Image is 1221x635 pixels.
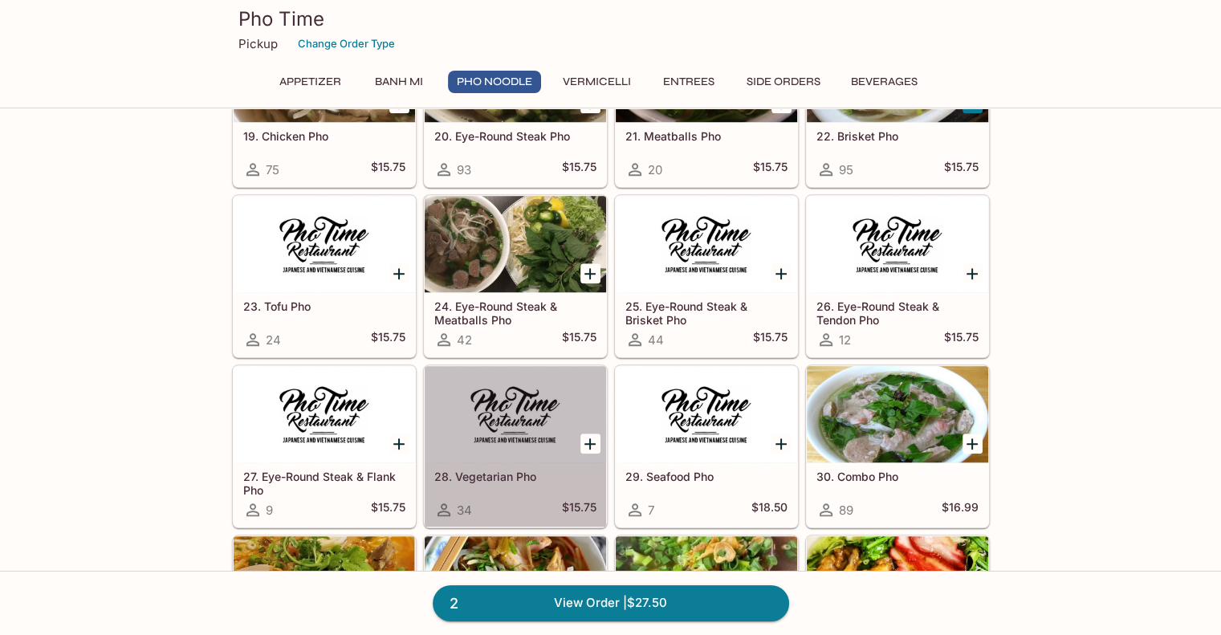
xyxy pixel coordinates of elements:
div: 23. Tofu Pho [234,196,415,292]
h5: 20. Eye-Round Steak Pho [434,129,596,143]
h5: 29. Seafood Pho [625,470,788,483]
h5: $16.99 [942,500,979,519]
span: 9 [266,503,273,518]
h5: $15.75 [753,330,788,349]
div: 24. Eye-Round Steak & Meatballs Pho [425,196,606,292]
a: 27. Eye-Round Steak & Flank Pho9$15.75 [233,365,416,527]
h5: 24. Eye-Round Steak & Meatballs Pho [434,299,596,326]
div: 26. Eye-Round Steak & Tendon Pho [807,196,988,292]
div: 31. Bun Rieu [234,536,415,633]
h5: 28. Vegetarian Pho [434,470,596,483]
h5: $15.75 [944,330,979,349]
button: Pho Noodle [448,71,541,93]
button: Add 27. Eye-Round Steak & Flank Pho [389,434,409,454]
button: Banh Mi [363,71,435,93]
span: 24 [266,332,281,348]
h5: 19. Chicken Pho [243,129,405,143]
span: 93 [457,162,471,177]
div: 25. Eye-Round Steak & Brisket Pho [616,196,797,292]
h5: $15.75 [371,500,405,519]
h5: 23. Tofu Pho [243,299,405,313]
span: 75 [266,162,279,177]
p: Pickup [238,36,278,51]
span: 7 [648,503,654,518]
div: 19. Chicken Pho [234,26,415,122]
h5: $15.75 [562,500,596,519]
div: 20. Eye-Round Steak Pho [425,26,606,122]
div: 32. Bun Bo Hue [425,536,606,633]
span: 42 [457,332,472,348]
button: Entrees [653,71,725,93]
div: 29. Seafood Pho [616,366,797,462]
h5: $15.75 [562,160,596,179]
a: 28. Vegetarian Pho34$15.75 [424,365,607,527]
span: 89 [839,503,853,518]
button: Add 25. Eye-Round Steak & Brisket Pho [771,263,792,283]
span: 2 [440,592,468,615]
span: 34 [457,503,472,518]
h5: $18.50 [751,500,788,519]
button: Add 29. Seafood Pho [771,434,792,454]
button: Add 26. Eye-Round Steak & Tendon Pho [963,263,983,283]
h5: 21. Meatballs Pho [625,129,788,143]
button: Beverages [842,71,926,93]
a: 30. Combo Pho89$16.99 [806,365,989,527]
a: 24. Eye-Round Steak & Meatballs Pho42$15.75 [424,195,607,357]
a: 2View Order |$27.50 [433,585,789,621]
button: Appetizer [271,71,350,93]
h5: $15.75 [371,160,405,179]
div: 28. Vegetarian Pho [425,366,606,462]
button: Vermicelli [554,71,640,93]
a: 26. Eye-Round Steak & Tendon Pho12$15.75 [806,195,989,357]
a: 23. Tofu Pho24$15.75 [233,195,416,357]
h5: $15.75 [371,330,405,349]
div: 22. Brisket Pho [807,26,988,122]
h5: 25. Eye-Round Steak & Brisket Pho [625,299,788,326]
button: Add 30. Combo Pho [963,434,983,454]
h5: $15.75 [562,330,596,349]
span: 20 [648,162,662,177]
h5: 27. Eye-Round Steak & Flank Pho [243,470,405,496]
div: 34. Mi La Cay [807,536,988,633]
h5: $15.75 [753,160,788,179]
button: Change Order Type [291,31,402,56]
h5: 30. Combo Pho [816,470,979,483]
span: 95 [839,162,853,177]
a: 25. Eye-Round Steak & Brisket Pho44$15.75 [615,195,798,357]
h5: 26. Eye-Round Steak & Tendon Pho [816,299,979,326]
div: 21. Meatballs Pho [616,26,797,122]
h5: $15.75 [944,160,979,179]
a: 29. Seafood Pho7$18.50 [615,365,798,527]
h5: 22. Brisket Pho [816,129,979,143]
button: Add 23. Tofu Pho [389,263,409,283]
span: 44 [648,332,664,348]
div: 27. Eye-Round Steak & Flank Pho [234,366,415,462]
button: Add 24. Eye-Round Steak & Meatballs Pho [580,263,600,283]
button: Add 28. Vegetarian Pho [580,434,600,454]
div: 33. Mi Vit Tiem [616,536,797,633]
span: 12 [839,332,851,348]
div: 30. Combo Pho [807,366,988,462]
h3: Pho Time [238,6,983,31]
button: Side Orders [738,71,829,93]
